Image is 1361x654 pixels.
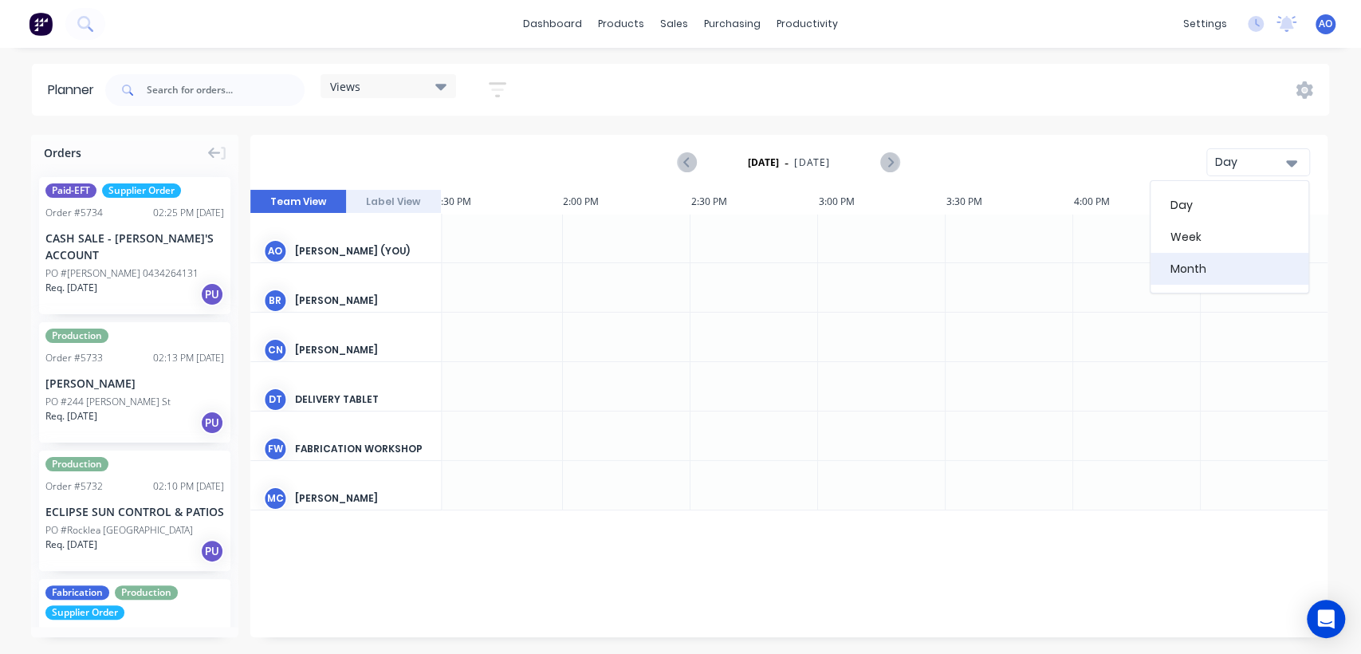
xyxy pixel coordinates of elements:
[946,190,1073,214] div: 3:30 PM
[153,479,224,494] div: 02:10 PM [DATE]
[45,266,199,281] div: PO #[PERSON_NAME] 0434264131
[794,156,830,170] span: [DATE]
[263,289,287,313] div: BR
[45,206,103,220] div: Order # 5734
[45,457,108,471] span: Production
[590,12,652,36] div: products
[45,183,96,198] span: Paid-EFT
[153,351,224,365] div: 02:13 PM [DATE]
[200,282,224,306] div: PU
[435,190,563,214] div: 1:30 PM
[1319,17,1332,31] span: AO
[45,523,193,538] div: PO #Rocklea [GEOGRAPHIC_DATA]
[696,12,769,36] div: purchasing
[48,81,102,100] div: Planner
[115,585,178,600] span: Production
[1307,600,1345,638] div: Open Intercom Messenger
[880,152,899,172] button: Next page
[263,437,287,461] div: FW
[44,144,81,161] span: Orders
[295,392,428,407] div: Delivery Tablet
[45,538,97,552] span: Req. [DATE]
[1151,253,1308,285] div: Month
[330,78,360,95] span: Views
[1151,221,1308,253] div: Week
[818,190,946,214] div: 3:00 PM
[200,539,224,563] div: PU
[45,395,171,409] div: PO #244 [PERSON_NAME] St
[295,244,428,258] div: [PERSON_NAME] (You)
[45,585,109,600] span: Fabrication
[346,190,442,214] button: Label View
[515,12,590,36] a: dashboard
[147,74,305,106] input: Search for orders...
[785,153,789,172] span: -
[652,12,696,36] div: sales
[263,239,287,263] div: AO
[29,12,53,36] img: Factory
[45,230,224,263] div: CASH SALE - [PERSON_NAME]'S ACCOUNT
[748,156,780,170] strong: [DATE]
[1151,189,1308,221] div: Day
[263,338,287,362] div: CN
[45,351,103,365] div: Order # 5733
[45,605,124,620] span: Supplier Order
[1175,12,1235,36] div: settings
[1206,148,1310,176] button: Day
[769,12,846,36] div: productivity
[295,294,428,308] div: [PERSON_NAME]
[45,409,97,424] span: Req. [DATE]
[1073,190,1201,214] div: 4:00 PM
[45,329,108,343] span: Production
[102,183,181,198] span: Supplier Order
[690,190,818,214] div: 2:30 PM
[295,343,428,357] div: [PERSON_NAME]
[250,190,346,214] button: Team View
[679,152,697,172] button: Previous page
[263,487,287,510] div: MC
[200,411,224,435] div: PU
[153,206,224,220] div: 02:25 PM [DATE]
[563,190,690,214] div: 2:00 PM
[295,491,428,506] div: [PERSON_NAME]
[45,503,224,520] div: ECLIPSE SUN CONTROL & PATIOS
[45,479,103,494] div: Order # 5732
[1215,154,1288,171] div: Day
[45,281,97,295] span: Req. [DATE]
[45,375,224,392] div: [PERSON_NAME]
[263,388,287,412] div: DT
[295,442,428,456] div: Fabrication Workshop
